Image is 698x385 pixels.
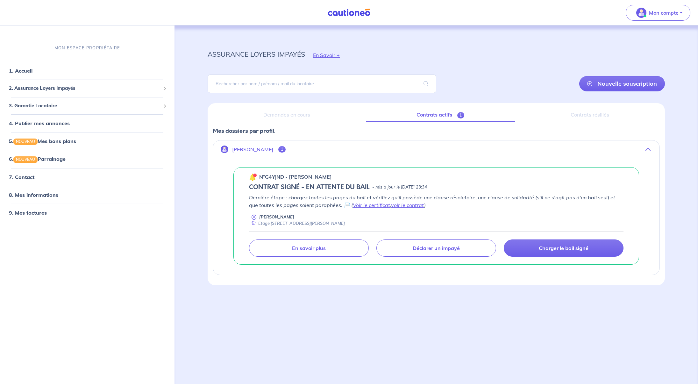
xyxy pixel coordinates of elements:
[9,102,161,110] span: 3. Garantie Locataire
[649,9,679,17] p: Mon compte
[9,156,66,162] a: 6.NOUVEAUParrainage
[539,245,588,251] p: Charger le bail signé
[416,75,436,93] span: search
[376,239,496,257] a: Déclarer un impayé
[292,245,326,251] p: En savoir plus
[232,146,273,153] p: [PERSON_NAME]
[305,46,348,64] button: En Savoir +
[3,135,172,147] div: 5.NOUVEAUMes bons plans
[259,214,294,220] p: [PERSON_NAME]
[249,194,623,209] p: Dernière étape : chargez toutes les pages du bail et vérifiez qu'il possède une clause résolutoir...
[457,112,465,118] span: 1
[504,239,623,257] a: Charger le bail signé
[54,45,120,51] p: MON ESPACE PROPRIÉTAIRE
[221,146,228,153] img: illu_account.svg
[9,85,161,92] span: 2. Assurance Loyers Impayés
[213,142,659,157] button: [PERSON_NAME]1
[249,239,369,257] a: En savoir plus
[3,117,172,130] div: 4. Publier mes annonces
[9,68,32,74] a: 1. Accueil
[391,202,424,208] a: voir le contrat
[579,76,665,91] a: Nouvelle souscription
[213,127,660,135] p: Mes dossiers par profil
[626,5,690,21] button: illu_account_valid_menu.svgMon compte
[249,173,257,181] img: 🔔
[3,188,172,201] div: 8. Mes informations
[259,173,332,181] p: n°G4YjND - [PERSON_NAME]
[413,245,460,251] p: Déclarer un impayé
[3,206,172,219] div: 9. Mes factures
[9,138,76,144] a: 5.NOUVEAUMes bons plans
[3,82,172,95] div: 2. Assurance Loyers Impayés
[249,183,623,191] div: state: CONTRACT-SIGNED, Context: NEW,CHOOSE-CERTIFICATE,ALONE,LESSOR-DOCUMENTS
[3,153,172,165] div: 6.NOUVEAUParrainage
[372,184,427,190] p: - mis à jour le [DATE] 23:34
[208,75,436,93] input: Rechercher par nom / prénom / mail du locataire
[636,8,646,18] img: illu_account_valid_menu.svg
[249,183,370,191] h5: CONTRAT SIGNÉ - EN ATTENTE DU BAIL
[9,174,34,180] a: 7. Contact
[353,202,390,208] a: Voir le certificat
[208,48,305,60] p: assurance loyers impayés
[278,146,286,153] span: 1
[3,100,172,112] div: 3. Garantie Locataire
[325,9,373,17] img: Cautioneo
[9,209,47,216] a: 9. Mes factures
[249,220,345,226] div: Etage [STREET_ADDRESS][PERSON_NAME]
[3,64,172,77] div: 1. Accueil
[3,170,172,183] div: 7. Contact
[366,108,515,122] a: Contrats actifs1
[9,191,58,198] a: 8. Mes informations
[9,120,70,126] a: 4. Publier mes annonces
